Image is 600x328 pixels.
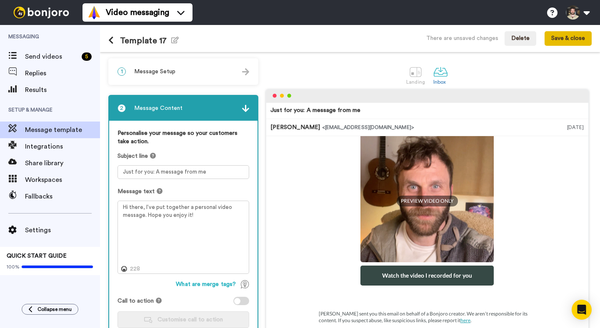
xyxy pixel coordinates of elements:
h1: Template 17 [108,36,179,45]
span: Integrations [25,142,100,152]
p: [PERSON_NAME] sent you this email on behalf of a Bonjoro creator. We aren’t responsible for its c... [302,292,552,324]
img: arrow.svg [242,68,249,75]
span: 2 [117,104,126,112]
span: Message Setup [134,67,175,76]
button: Collapse menu [22,304,78,315]
div: Landing [406,79,425,85]
span: PREVIEW VIDEO ONLY [397,196,458,206]
div: Just for you: A message from me [270,106,360,114]
span: What are merge tags? [176,280,236,288]
span: Replies [25,68,100,78]
span: QUICK START GUIDE [7,253,67,259]
span: Message template [25,125,100,135]
div: [PERSON_NAME] [270,123,567,132]
span: 100% [7,263,20,270]
a: Landing [402,60,429,89]
div: 1Message Setup [108,58,258,85]
div: There are unsaved changes [426,34,498,42]
span: <[EMAIL_ADDRESS][DOMAIN_NAME]> [322,125,414,130]
div: 5 [82,52,92,61]
span: Call to action [117,297,154,305]
span: Results [25,85,100,95]
label: Personalise your message so your customers take action. [117,129,249,146]
img: customiseCTA.svg [144,317,152,323]
span: Customise call to action [157,317,223,323]
span: Send videos [25,52,78,62]
button: Save & close [545,31,592,46]
img: bj-logo-header-white.svg [10,7,72,18]
span: Collapse menu [37,306,72,313]
img: vm-color.svg [87,6,101,19]
textarea: Just for you: A message from me [117,165,249,179]
span: here [460,317,470,323]
span: Video messaging [106,7,169,18]
textarea: Hi there, I’ve put together a personal video message. Hope you enjoy it! [117,201,249,274]
img: arrow.svg [242,105,249,112]
button: Delete [505,31,536,46]
span: Fallbacks [25,191,100,201]
span: Settings [25,225,100,235]
div: [DATE] [567,123,584,132]
span: Subject line [117,152,148,160]
span: 1 [117,67,126,76]
div: Inbox [433,79,448,85]
img: 078df70e-00a0-4a0c-a0af-28538b1e1060-thumb.jpg [360,129,494,262]
div: Open Intercom Messenger [572,300,592,320]
div: Watch the video I recorded for you [360,266,494,286]
span: Share library [25,158,100,168]
button: Customise call to action [117,311,249,328]
a: Inbox [429,60,452,89]
img: TagTips.svg [241,280,249,288]
span: Message text [117,187,155,196]
span: Workspaces [25,175,100,185]
span: Message Content [134,104,182,112]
